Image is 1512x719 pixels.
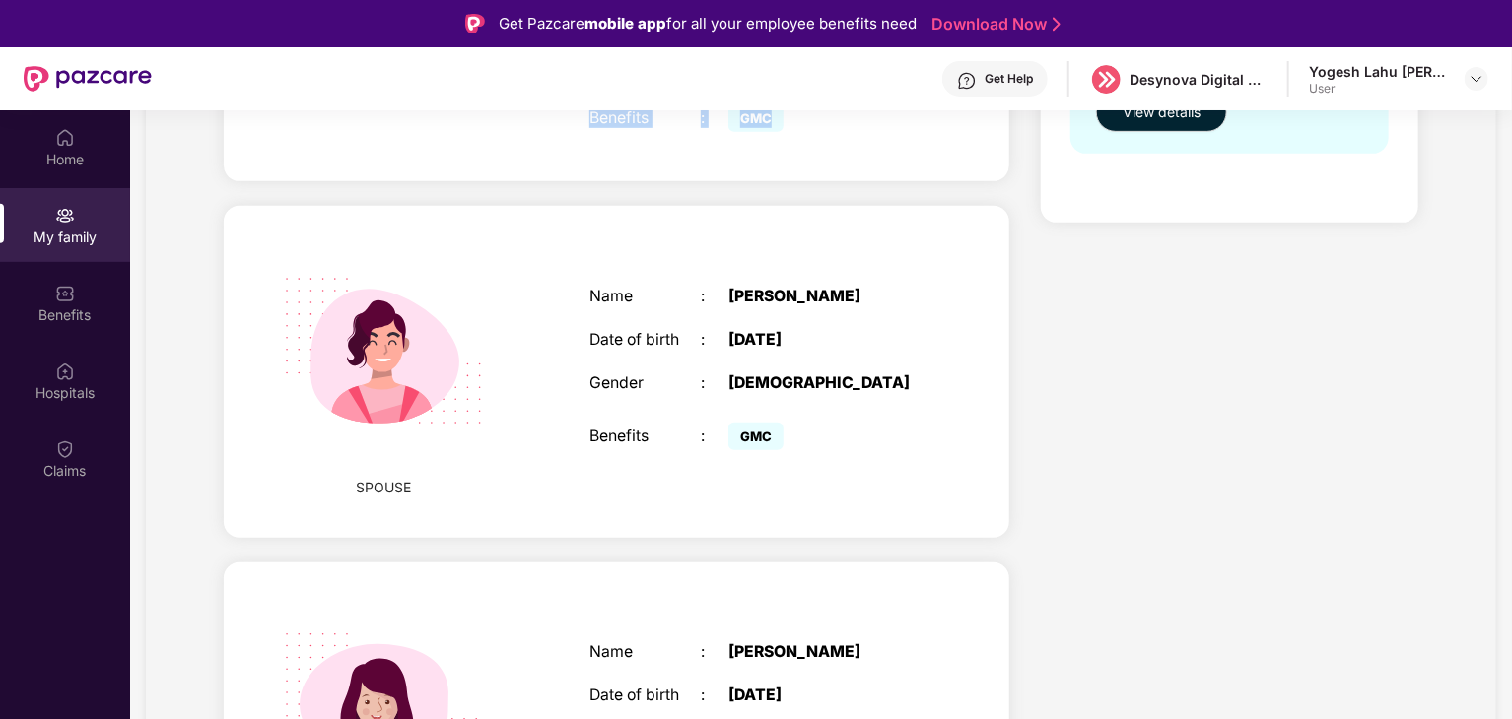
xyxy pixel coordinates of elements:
[1123,101,1201,123] span: View details
[1469,71,1484,87] img: svg+xml;base64,PHN2ZyBpZD0iRHJvcGRvd24tMzJ4MzIiIHhtbG5zPSJodHRwOi8vd3d3LnczLm9yZy8yMDAwL3N2ZyIgd2...
[589,427,701,446] div: Benefits
[356,477,411,498] span: SPOUSE
[1309,62,1447,81] div: Yogesh Lahu [PERSON_NAME]
[701,427,728,446] div: :
[1096,93,1227,132] button: View details
[1092,65,1121,94] img: logo%20(5).png
[55,284,75,303] img: svg+xml;base64,PHN2ZyBpZD0iQmVuZWZpdHMiIHhtbG5zPSJodHRwOi8vd3d3LnczLm9yZy8yMDAwL3N2ZyIgd2lkdGg9Ij...
[728,643,924,662] div: [PERSON_NAME]
[728,288,924,306] div: [PERSON_NAME]
[55,439,75,459] img: svg+xml;base64,PHN2ZyBpZD0iQ2xhaW0iIHhtbG5zPSJodHRwOi8vd3d3LnczLm9yZy8yMDAwL3N2ZyIgd2lkdGg9IjIwIi...
[465,14,485,33] img: Logo
[589,288,701,306] div: Name
[55,206,75,226] img: svg+xml;base64,PHN2ZyB3aWR0aD0iMjAiIGhlaWdodD0iMjAiIHZpZXdCb3g9IjAgMCAyMCAyMCIgZmlsbD0ibm9uZSIgeG...
[701,374,728,393] div: :
[728,374,924,393] div: [DEMOGRAPHIC_DATA]
[701,686,728,705] div: :
[701,331,728,350] div: :
[728,104,784,132] span: GMC
[589,331,701,350] div: Date of birth
[589,686,701,705] div: Date of birth
[728,423,784,450] span: GMC
[957,71,977,91] img: svg+xml;base64,PHN2ZyBpZD0iSGVscC0zMngzMiIgeG1sbnM9Imh0dHA6Ly93d3cudzMub3JnLzIwMDAvc3ZnIiB3aWR0aD...
[728,331,924,350] div: [DATE]
[1130,70,1268,89] div: Desynova Digital private limited
[589,374,701,393] div: Gender
[1053,14,1061,34] img: Stroke
[701,109,728,128] div: :
[589,109,701,128] div: Benefits
[55,361,75,381] img: svg+xml;base64,PHN2ZyBpZD0iSG9zcGl0YWxzIiB4bWxucz0iaHR0cDovL3d3dy53My5vcmcvMjAwMC9zdmciIHdpZHRoPS...
[499,12,917,35] div: Get Pazcare for all your employee benefits need
[931,14,1055,34] a: Download Now
[701,288,728,306] div: :
[701,643,728,662] div: :
[24,66,152,92] img: New Pazcare Logo
[584,14,666,33] strong: mobile app
[55,128,75,148] img: svg+xml;base64,PHN2ZyBpZD0iSG9tZSIgeG1sbnM9Imh0dHA6Ly93d3cudzMub3JnLzIwMDAvc3ZnIiB3aWR0aD0iMjAiIG...
[258,226,509,476] img: svg+xml;base64,PHN2ZyB4bWxucz0iaHR0cDovL3d3dy53My5vcmcvMjAwMC9zdmciIHdpZHRoPSIyMjQiIGhlaWdodD0iMT...
[589,643,701,662] div: Name
[985,71,1033,87] div: Get Help
[728,686,924,705] div: [DATE]
[1309,81,1447,97] div: User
